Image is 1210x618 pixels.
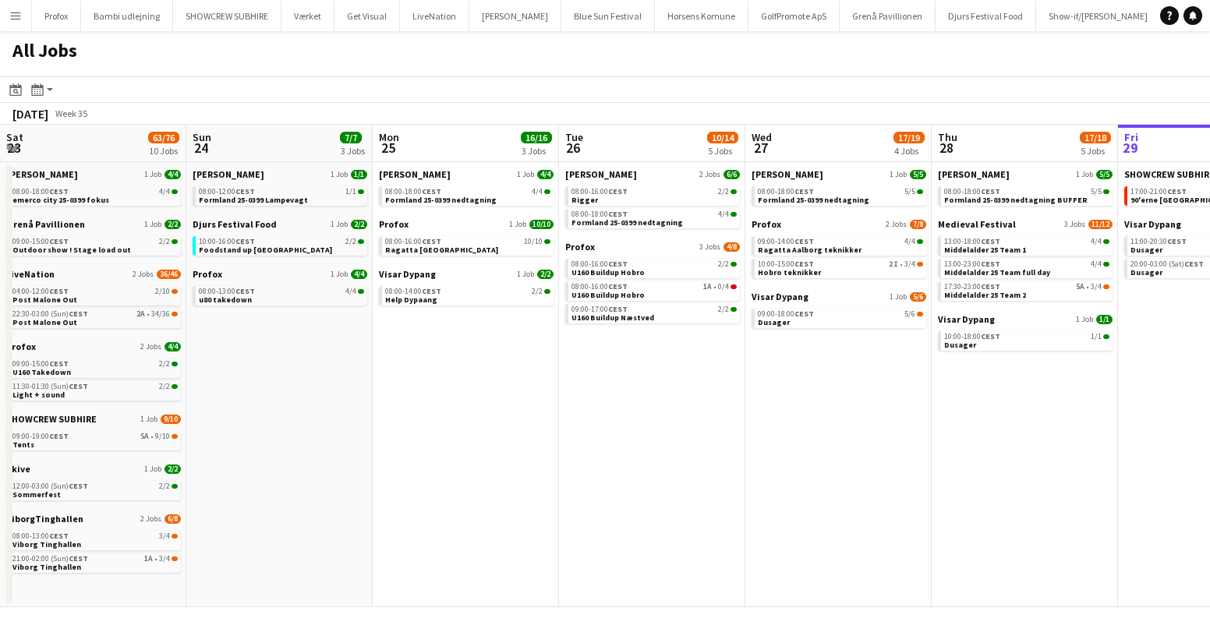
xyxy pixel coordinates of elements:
[199,286,364,304] a: 08:00-13:00CEST4/4u80 takedown
[758,260,923,268] div: •
[703,283,712,291] span: 1A
[144,220,161,229] span: 1 Job
[345,188,356,196] span: 1/1
[1124,130,1138,144] span: Fri
[1130,188,1187,196] span: 17:00-21:00
[981,281,1000,291] span: CEST
[6,341,36,352] span: Profox
[758,267,821,277] span: Hobro teknikker
[12,188,69,196] span: 08:00-18:00
[12,390,65,400] span: Light + sound
[944,283,1109,291] div: •
[1064,220,1085,229] span: 3 Jobs
[890,292,907,302] span: 1 Job
[571,209,737,227] a: 08:00-18:00CEST4/4Formland 25-0399 nedtagning
[1091,188,1102,196] span: 5/5
[938,130,957,144] span: Thu
[944,267,1050,277] span: Middelalder 25 Team full day
[6,218,181,268] div: Grenå Pavillionen1 Job2/209:00-15:00CEST2/2Outdoor show ! Stage load out
[608,259,628,269] span: CEST
[193,218,367,268] div: Djurs Festival Food1 Job2/210:00-16:00CEST2/2Foodstand up [GEOGRAPHIC_DATA]
[718,260,729,268] span: 2/2
[571,281,737,299] a: 08:00-16:00CEST1A•0/4U160 Buildup Hobro
[159,383,170,390] span: 2/2
[1036,1,1161,31] button: Show-if/[PERSON_NAME]
[140,433,149,440] span: 5A
[718,188,729,196] span: 2/2
[718,210,729,218] span: 4/4
[173,1,281,31] button: SHOWCREW SUBHIRE
[385,188,441,196] span: 08:00-18:00
[6,168,181,218] div: [PERSON_NAME]1 Job4/408:00-18:00CEST4/4emerco city 25-0399 fokus
[12,286,178,304] a: 04:00-12:00CEST2/10Post Malone Out
[49,531,69,541] span: CEST
[140,415,157,424] span: 1 Job
[379,168,554,218] div: [PERSON_NAME]1 Job4/408:00-18:00CEST4/4Formland 25-0399 nedtagning
[944,283,1000,291] span: 17:30-23:00
[385,195,497,205] span: Formland 25-0399 nedtagning
[565,168,740,241] div: [PERSON_NAME]2 Jobs6/608:00-16:00CEST2/2Rigger08:00-18:00CEST4/4Formland 25-0399 nedtagning
[6,513,181,576] div: ViborgTinghallen2 Jobs6/808:00-13:00CEST3/4Viborg Tinghallen21:00-02:00 (Sun)CEST1A•3/4Viborg Tin...
[12,562,81,572] span: Viborg Tinghallen
[944,236,1109,254] a: 13:00-18:00CEST4/4Middelalder 25 Team 1
[1130,245,1162,255] span: Dusager
[379,268,436,280] span: Visar Dypang
[51,108,90,119] span: Week 35
[758,236,923,254] a: 09:00-14:00CEST4/4Ragatta Aalborg teknikker
[12,310,88,318] span: 22:30-03:00 (Sun)
[537,170,554,179] span: 4/4
[1096,315,1113,324] span: 1/1
[193,168,367,218] div: [PERSON_NAME]1 Job1/108:00-12:00CEST1/1Formland 25-0399 Lampevagt
[699,170,720,179] span: 2 Jobs
[12,532,69,540] span: 08:00-13:00
[6,341,181,352] a: Profox2 Jobs4/4
[32,1,81,31] button: Profox
[6,463,30,475] span: Skive
[12,238,69,245] span: 09:00-15:00
[379,218,409,230] span: Profox
[6,513,83,524] span: ViborgTinghallen
[6,413,97,425] span: SHOWCREW SUBHIRE
[889,260,898,268] span: 2I
[565,168,740,180] a: [PERSON_NAME]2 Jobs6/6
[1184,259,1204,269] span: CEST
[193,218,367,230] a: Djurs Festival Food1 Job2/2
[565,241,595,252] span: Profox
[12,295,77,305] span: Post Malone Out
[155,433,170,440] span: 9/10
[752,291,926,331] div: Visar Dypang1 Job5/609:00-18:00CEST5/6Dusager
[136,310,145,318] span: 2A
[6,168,181,180] a: [PERSON_NAME]1 Job4/4
[608,209,628,219] span: CEST
[758,186,923,204] a: 08:00-18:00CEST5/5Formland 25-0399 nedtagning
[235,186,255,196] span: CEST
[655,1,748,31] button: Horsens Komune
[385,286,550,304] a: 08:00-14:00CEST2/2Help Dypaang
[758,238,814,245] span: 09:00-14:00
[159,188,170,196] span: 4/4
[981,236,1000,246] span: CEST
[12,383,88,390] span: 11:30-01:30 (Sun)
[571,195,598,205] span: Rigger
[752,291,808,302] span: Visar Dypang
[1130,260,1204,268] span: 20:00-03:00 (Sat)
[938,218,1113,230] a: Medieval Festival3 Jobs11/12
[12,489,61,500] span: Sommerfest
[752,218,926,230] a: Profox2 Jobs7/8
[331,170,348,179] span: 1 Job
[379,268,554,280] a: Visar Dypang1 Job2/2
[6,463,181,475] a: Skive1 Job2/2
[193,130,211,144] span: Sun
[752,130,772,144] span: Wed
[981,259,1000,269] span: CEST
[351,270,367,279] span: 4/4
[331,270,348,279] span: 1 Job
[12,433,178,440] div: •
[1167,236,1187,246] span: CEST
[193,268,367,309] div: Profox1 Job4/408:00-13:00CEST4/4u80 takedown
[1091,283,1102,291] span: 3/4
[509,220,526,229] span: 1 Job
[758,245,862,255] span: Ragatta Aalborg teknikker
[517,270,534,279] span: 1 Job
[571,188,628,196] span: 08:00-16:00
